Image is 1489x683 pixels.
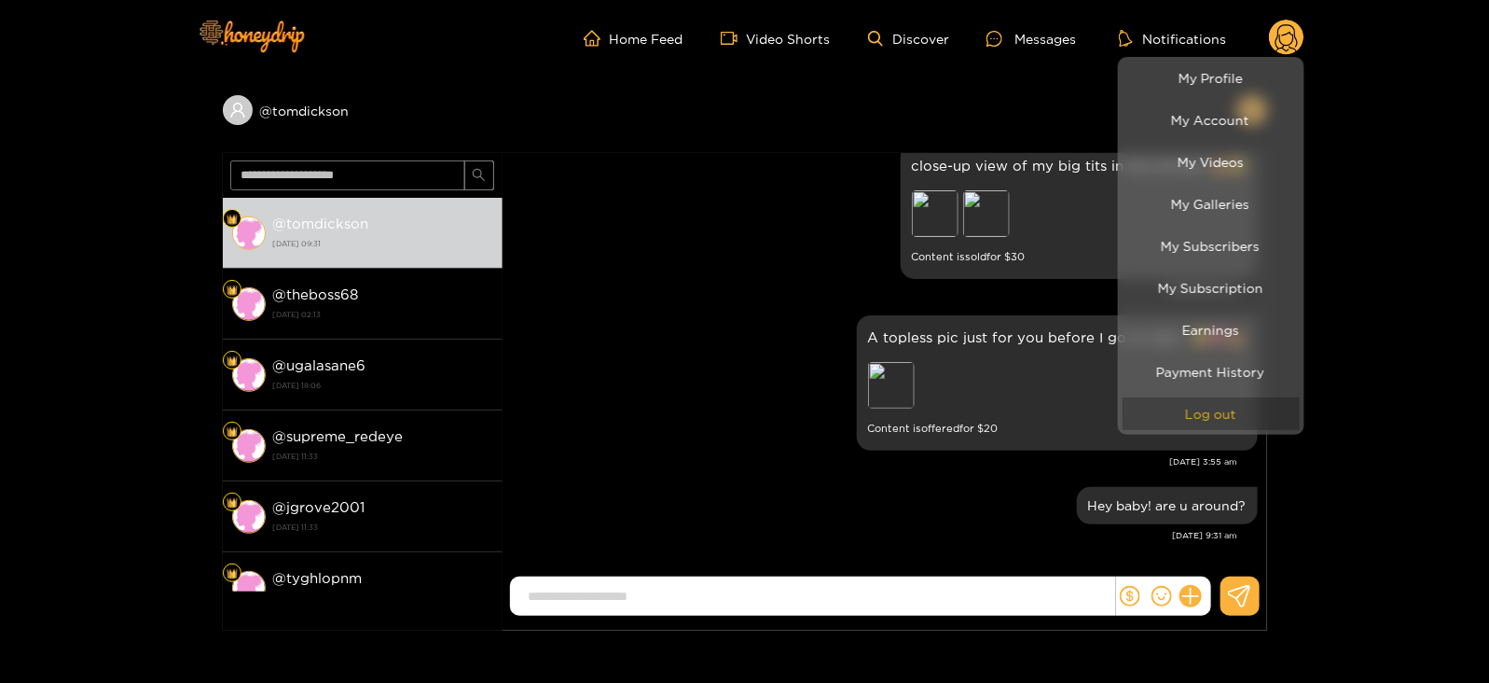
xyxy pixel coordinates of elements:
a: My Videos [1123,146,1300,178]
a: My Account [1123,104,1300,136]
a: My Subscription [1123,272,1300,304]
a: My Galleries [1123,188,1300,220]
a: Earnings [1123,314,1300,346]
a: My Subscribers [1123,230,1300,262]
button: Log out [1123,397,1300,430]
a: Payment History [1123,355,1300,388]
a: My Profile [1123,62,1300,94]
